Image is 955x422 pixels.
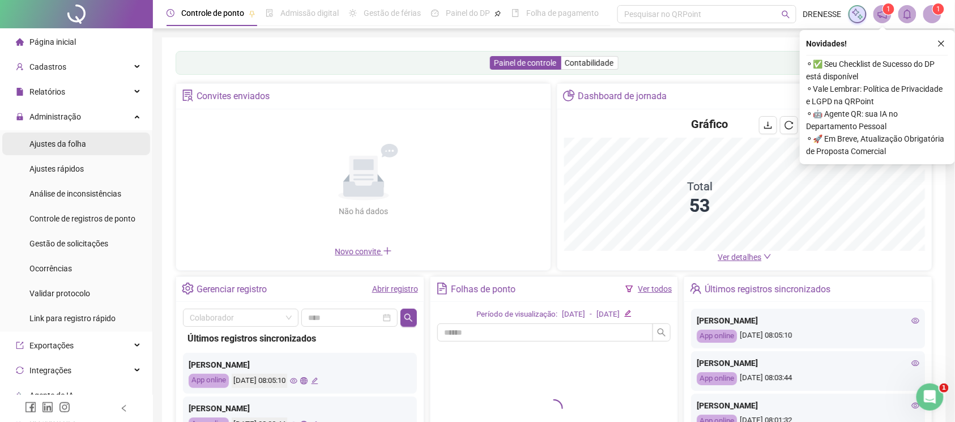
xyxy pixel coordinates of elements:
span: 1 [937,5,941,13]
span: eye [911,359,919,367]
span: Integrações [29,366,71,375]
span: 1 [887,5,891,13]
div: [PERSON_NAME] [697,314,919,327]
span: instagram [59,402,70,413]
span: DRENESSE [803,8,842,20]
span: Ocorrências [29,264,72,273]
span: bell [902,9,913,19]
span: close [937,40,945,48]
span: left [120,404,128,412]
span: Painel do DP [446,8,490,18]
iframe: Intercom live chat [916,383,944,411]
div: Dashboard de jornada [578,87,667,106]
sup: Atualize o seu contato no menu Meus Dados [933,3,944,15]
span: ⚬ 🤖 Agente QR: sua IA no Departamento Pessoal [807,108,948,133]
span: setting [182,283,194,295]
div: [DATE] 08:05:10 [697,330,919,343]
span: 1 [940,383,949,393]
sup: 1 [883,3,894,15]
span: export [16,342,24,349]
div: [PERSON_NAME] [697,399,919,412]
span: dashboard [431,9,439,17]
span: reload [785,121,794,130]
span: search [657,328,666,337]
span: team [690,283,702,295]
a: Ver todos [638,284,672,293]
span: Exportações [29,341,74,350]
div: Folhas de ponto [451,280,515,299]
div: [DATE] [596,309,620,321]
span: eye [911,402,919,410]
span: Ajustes da folha [29,139,86,148]
span: Gestão de férias [364,8,421,18]
div: Últimos registros sincronizados [187,331,412,346]
span: plus [383,246,392,255]
span: Relatórios [29,87,65,96]
span: Cadastros [29,62,66,71]
img: sparkle-icon.fc2bf0ac1784a2077858766a79e2daf3.svg [851,8,864,20]
span: solution [182,89,194,101]
div: Últimos registros sincronizados [705,280,831,299]
span: Agente de IA [29,391,74,400]
span: eye [290,377,297,385]
span: sun [349,9,357,17]
span: Ajustes rápidos [29,164,84,173]
span: eye [911,317,919,325]
span: Controle de ponto [181,8,244,18]
span: download [764,121,773,130]
span: search [782,10,790,19]
span: Novidades ! [807,37,847,50]
span: pushpin [249,10,255,17]
span: Painel de controle [494,58,557,67]
span: Análise de inconsistências [29,189,121,198]
span: file [16,88,24,96]
span: book [511,9,519,17]
span: Ver detalhes [718,253,762,262]
span: loading [545,399,563,417]
span: pie-chart [563,89,575,101]
span: facebook [25,402,36,413]
span: file-text [436,283,448,295]
span: Controle de registros de ponto [29,214,135,223]
div: Convites enviados [197,87,270,106]
div: [PERSON_NAME] [697,357,919,369]
span: Gestão de solicitações [29,239,108,248]
div: [DATE] 08:03:44 [697,372,919,385]
span: sync [16,366,24,374]
span: Folha de pagamento [526,8,599,18]
span: notification [877,9,888,19]
span: clock-circle [167,9,174,17]
div: [PERSON_NAME] [189,402,411,415]
span: user-add [16,63,24,71]
span: file-done [266,9,274,17]
span: filter [625,285,633,293]
div: [PERSON_NAME] [189,359,411,371]
span: Página inicial [29,37,76,46]
div: [DATE] [562,309,585,321]
div: Gerenciar registro [197,280,267,299]
span: home [16,38,24,46]
div: Não há dados [312,205,416,218]
span: linkedin [42,402,53,413]
span: Contabilidade [565,58,614,67]
div: - [590,309,592,321]
span: Link para registro rápido [29,314,116,323]
h4: Gráfico [691,116,728,132]
div: App online [697,372,737,385]
a: Ver detalhes down [718,253,771,262]
span: Validar protocolo [29,289,90,298]
span: global [300,377,308,385]
span: Admissão digital [280,8,339,18]
span: search [404,313,413,322]
span: ⚬ Vale Lembrar: Política de Privacidade e LGPD na QRPoint [807,83,948,108]
span: ⚬ 🚀 Em Breve, Atualização Obrigatória de Proposta Comercial [807,133,948,157]
span: Novo convite [335,247,392,256]
span: edit [311,377,318,385]
span: edit [624,310,632,317]
div: App online [697,330,737,343]
span: Administração [29,112,81,121]
div: App online [189,374,229,388]
div: Período de visualização: [476,309,557,321]
span: lock [16,113,24,121]
span: pushpin [494,10,501,17]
